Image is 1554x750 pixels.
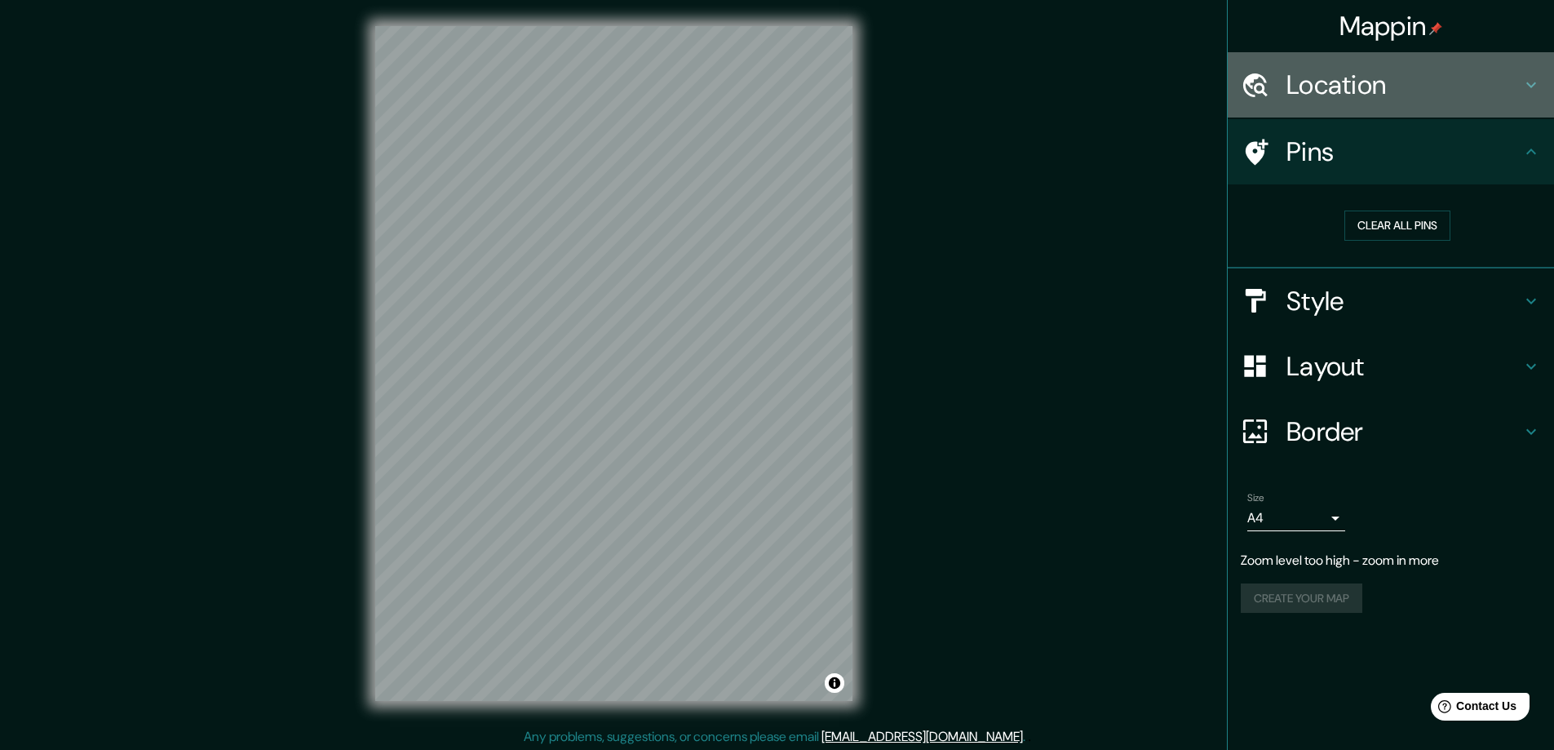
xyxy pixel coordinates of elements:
canvas: Map [375,26,852,701]
img: pin-icon.png [1429,22,1442,35]
h4: Pins [1286,135,1521,168]
div: Pins [1228,119,1554,184]
label: Size [1247,490,1264,504]
button: Clear all pins [1344,211,1450,241]
h4: Location [1286,69,1521,101]
p: Zoom level too high - zoom in more [1241,551,1541,570]
h4: Layout [1286,350,1521,383]
div: Location [1228,52,1554,118]
div: Border [1228,399,1554,464]
div: . [1028,727,1031,747]
a: [EMAIL_ADDRESS][DOMAIN_NAME] [821,728,1023,745]
div: Layout [1228,334,1554,399]
div: . [1025,727,1028,747]
div: Style [1228,268,1554,334]
div: A4 [1247,505,1345,531]
p: Any problems, suggestions, or concerns please email . [524,727,1025,747]
h4: Style [1286,285,1521,317]
h4: Mappin [1339,10,1443,42]
button: Toggle attribution [825,673,844,693]
h4: Border [1286,415,1521,448]
iframe: Help widget launcher [1409,686,1536,732]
